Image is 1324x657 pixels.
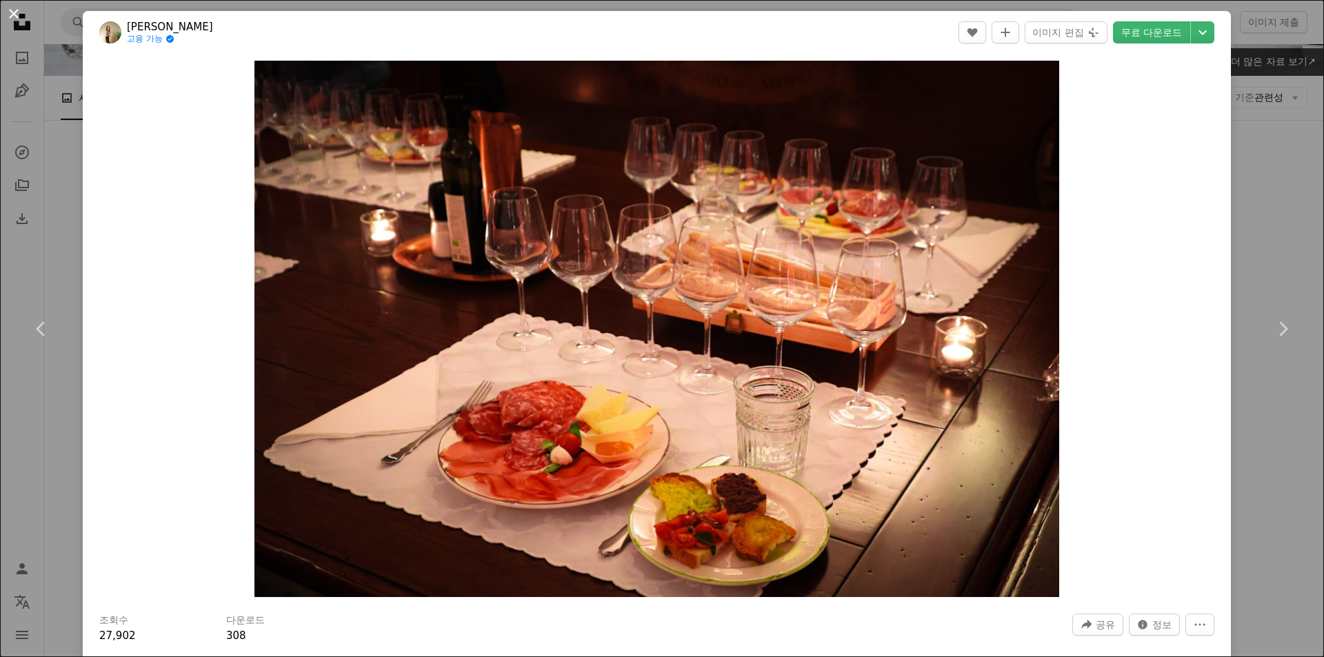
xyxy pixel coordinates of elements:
[226,614,265,627] h3: 다운로드
[127,20,213,34] a: [PERSON_NAME]
[959,21,986,43] button: 좋아요
[99,21,121,43] img: Meg von Haartman의 프로필로 이동
[1191,21,1214,43] button: 다운로드 크기 선택
[1129,614,1180,636] button: 이 이미지 관련 통계
[99,614,128,627] h3: 조회수
[1072,614,1123,636] button: 이 이미지 공유
[226,629,246,642] span: 308
[1113,21,1190,43] a: 무료 다운로드
[1152,614,1172,635] span: 정보
[992,21,1019,43] button: 컬렉션에 추가
[254,61,1059,597] img: 음식 접시와 와인 잔이 놓인 테이블
[254,61,1059,597] button: 이 이미지 확대
[1185,614,1214,636] button: 더 많은 작업
[1241,263,1324,395] a: 다음
[1096,614,1115,635] span: 공유
[99,629,136,642] span: 27,902
[1025,21,1107,43] button: 이미지 편집
[127,34,213,45] a: 고용 가능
